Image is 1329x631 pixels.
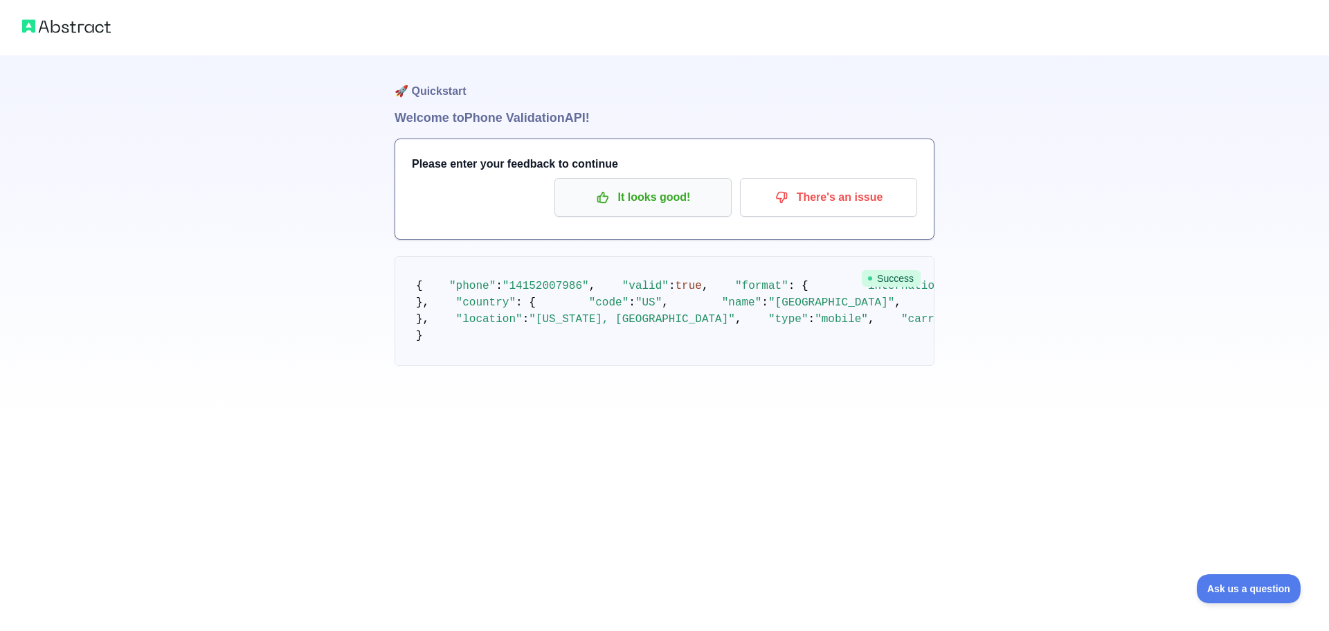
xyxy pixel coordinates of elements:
[861,280,961,292] span: "international"
[740,178,917,217] button: There's an issue
[868,313,875,326] span: ,
[516,296,536,309] span: : {
[395,55,934,108] h1: 🚀 Quickstart
[768,296,894,309] span: "[GEOGRAPHIC_DATA]"
[735,313,742,326] span: ,
[815,313,868,326] span: "mobile"
[529,313,735,326] span: "[US_STATE], [GEOGRAPHIC_DATA]"
[901,313,961,326] span: "carrier"
[22,17,111,36] img: Abstract logo
[722,296,762,309] span: "name"
[589,296,629,309] span: "code"
[449,280,496,292] span: "phone"
[894,296,901,309] span: ,
[523,313,530,326] span: :
[808,313,815,326] span: :
[761,296,768,309] span: :
[503,280,589,292] span: "14152007986"
[412,156,917,172] h3: Please enter your feedback to continue
[635,296,662,309] span: "US"
[565,186,721,209] p: It looks good!
[456,313,523,326] span: "location"
[622,280,669,292] span: "valid"
[702,280,709,292] span: ,
[768,313,808,326] span: "type"
[1197,574,1301,603] iframe: Toggle Customer Support
[735,280,788,292] span: "format"
[416,280,1294,342] code: }, }, }
[662,296,669,309] span: ,
[629,296,635,309] span: :
[862,270,921,287] span: Success
[395,108,934,127] h1: Welcome to Phone Validation API!
[788,280,808,292] span: : {
[669,280,676,292] span: :
[416,280,423,292] span: {
[496,280,503,292] span: :
[554,178,732,217] button: It looks good!
[456,296,516,309] span: "country"
[676,280,702,292] span: true
[589,280,596,292] span: ,
[750,186,907,209] p: There's an issue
